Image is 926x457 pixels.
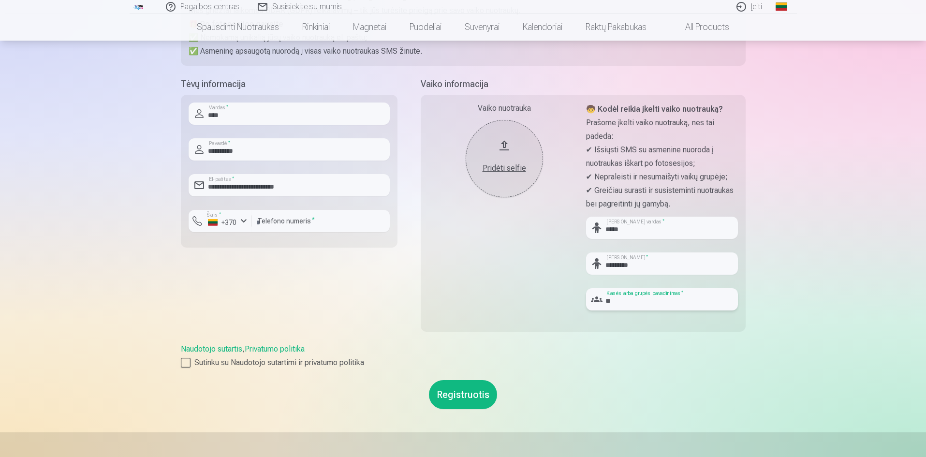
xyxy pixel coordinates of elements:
[428,103,580,114] div: Vaiko nuotrauka
[245,344,305,354] a: Privatumo politika
[291,14,341,41] a: Rinkiniai
[341,14,398,41] a: Magnetai
[181,77,397,91] h5: Tėvų informacija
[429,380,497,409] button: Registruotis
[453,14,511,41] a: Suvenyrai
[181,357,746,369] label: Sutinku su Naudotojo sutartimi ir privatumo politika
[189,210,251,232] button: Šalis*+370
[511,14,574,41] a: Kalendoriai
[208,218,237,227] div: +370
[466,120,543,197] button: Pridėti selfie
[586,184,738,211] p: ✔ Greičiau surasti ir susisteminti nuotraukas bei pagreitinti jų gamybą.
[133,4,144,10] img: /fa2
[586,116,738,143] p: Prašome įkelti vaiko nuotrauką, nes tai padeda:
[181,343,746,369] div: ,
[181,344,242,354] a: Naudotojo sutartis
[658,14,741,41] a: All products
[421,77,746,91] h5: Vaiko informacija
[185,14,291,41] a: Spausdinti nuotraukas
[574,14,658,41] a: Raktų pakabukas
[586,143,738,170] p: ✔ Išsiųsti SMS su asmenine nuoroda į nuotraukas iškart po fotosesijos;
[586,104,723,114] strong: 🧒 Kodėl reikia įkelti vaiko nuotrauką?
[204,211,224,219] label: Šalis
[189,44,738,58] p: ✅ Asmeninę apsaugotą nuorodą į visas vaiko nuotraukas SMS žinute.
[398,14,453,41] a: Puodeliai
[586,170,738,184] p: ✔ Nepraleisti ir nesumaišyti vaikų grupėje;
[475,162,533,174] div: Pridėti selfie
